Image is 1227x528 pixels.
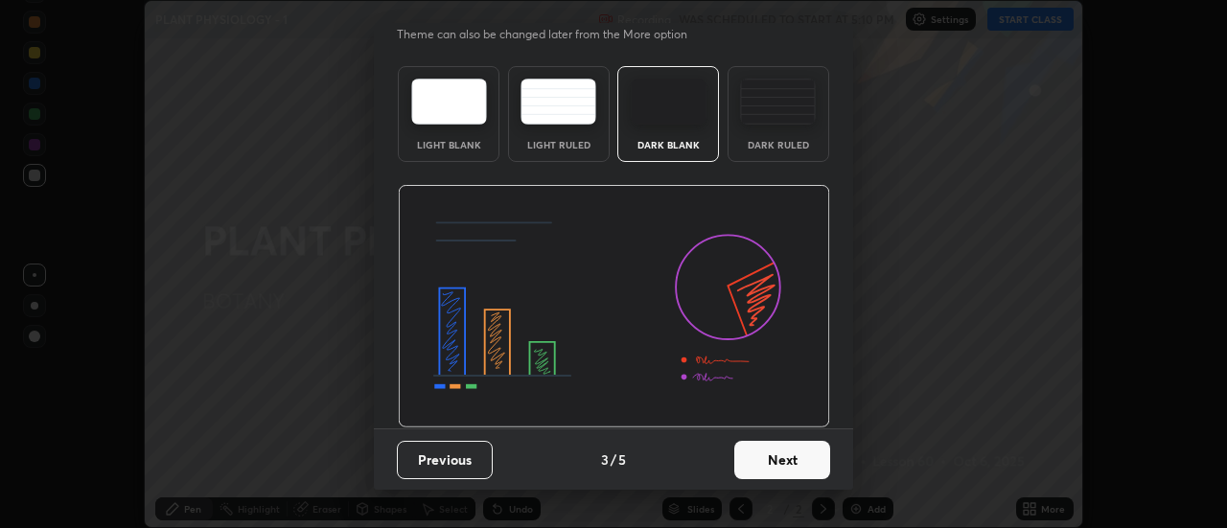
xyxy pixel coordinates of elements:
h4: 5 [618,449,626,470]
button: Previous [397,441,493,479]
img: lightRuledTheme.5fabf969.svg [521,79,596,125]
div: Light Blank [410,140,487,149]
div: Dark Blank [630,140,706,149]
img: darkTheme.f0cc69e5.svg [631,79,706,125]
img: darkRuledTheme.de295e13.svg [740,79,816,125]
img: darkThemeBanner.d06ce4a2.svg [398,185,830,428]
p: Theme can also be changed later from the More option [397,26,707,43]
img: lightTheme.e5ed3b09.svg [411,79,487,125]
h4: 3 [601,449,609,470]
h4: / [611,449,616,470]
button: Next [734,441,830,479]
div: Dark Ruled [740,140,817,149]
div: Light Ruled [521,140,597,149]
